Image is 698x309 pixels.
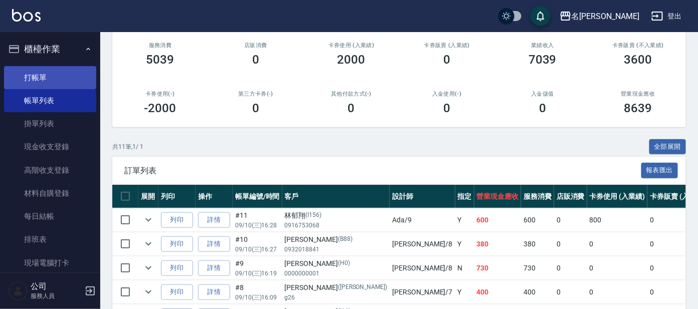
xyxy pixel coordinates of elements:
[235,245,280,254] p: 09/10 (三) 16:27
[233,185,282,208] th: 帳單編號/時間
[554,280,587,304] td: 0
[141,212,156,227] button: expand row
[455,208,474,232] td: Y
[158,185,196,208] th: 列印
[521,232,554,256] td: 380
[198,212,230,228] a: 詳情
[233,256,282,280] td: #9
[112,142,143,151] p: 共 11 筆, 1 / 1
[4,135,96,158] a: 現金收支登錄
[31,281,82,291] h5: 公司
[252,101,259,115] h3: 0
[455,185,474,208] th: 指定
[348,101,355,115] h3: 0
[474,280,521,304] td: 400
[455,280,474,304] td: Y
[390,256,455,280] td: [PERSON_NAME] /8
[285,269,388,278] p: 0000000001
[554,208,587,232] td: 0
[4,182,96,205] a: 材料自購登錄
[233,208,282,232] td: #11
[141,284,156,299] button: expand row
[198,284,230,300] a: 詳情
[602,91,674,97] h2: 營業現金應收
[124,166,641,176] span: 訂單列表
[338,282,387,293] p: ([PERSON_NAME])
[624,53,652,67] h3: 3600
[474,185,521,208] th: 營業現金應收
[641,165,678,175] a: 報表匯出
[285,245,388,254] p: 0932018841
[443,53,450,67] h3: 0
[529,53,557,67] h3: 7039
[161,260,193,276] button: 列印
[647,7,686,26] button: 登出
[31,291,82,300] p: 服務人員
[474,232,521,256] td: 380
[390,232,455,256] td: [PERSON_NAME] /8
[124,91,196,97] h2: 卡券使用(-)
[252,53,259,67] h3: 0
[220,42,292,49] h2: 店販消費
[554,232,587,256] td: 0
[390,208,455,232] td: Ada /9
[144,101,176,115] h3: -2000
[443,101,450,115] h3: 0
[521,280,554,304] td: 400
[315,91,387,97] h2: 其他付款方式(-)
[146,53,174,67] h3: 5039
[306,210,322,221] p: (I156)
[198,236,230,252] a: 詳情
[390,280,455,304] td: [PERSON_NAME] /7
[474,208,521,232] td: 600
[641,163,678,178] button: 報表匯出
[233,280,282,304] td: #8
[507,42,579,49] h2: 業績收入
[235,269,280,278] p: 09/10 (三) 16:19
[138,185,158,208] th: 展開
[235,221,280,230] p: 09/10 (三) 16:28
[338,234,353,245] p: (B88)
[649,139,686,155] button: 全部展開
[235,293,280,302] p: 09/10 (三) 16:09
[602,42,674,49] h2: 卡券販賣 (不入業績)
[474,256,521,280] td: 730
[4,159,96,182] a: 高階收支登錄
[4,228,96,251] a: 排班表
[390,185,455,208] th: 設計師
[521,185,554,208] th: 服務消費
[285,258,388,269] div: [PERSON_NAME]
[338,258,350,269] p: (H0)
[539,101,546,115] h3: 0
[531,6,551,26] button: save
[411,42,483,49] h2: 卡券販賣 (入業績)
[12,9,41,22] img: Logo
[4,205,96,228] a: 每日結帳
[161,284,193,300] button: 列印
[161,236,193,252] button: 列印
[507,91,579,97] h2: 入金儲值
[285,282,388,293] div: [PERSON_NAME]
[285,221,388,230] p: 0916753068
[4,36,96,62] button: 櫃檯作業
[587,256,648,280] td: 0
[4,251,96,274] a: 現場電腦打卡
[624,101,652,115] h3: 8639
[337,53,366,67] h3: 2000
[4,112,96,135] a: 掛單列表
[587,185,648,208] th: 卡券使用 (入業績)
[141,236,156,251] button: expand row
[8,281,28,301] img: Person
[233,232,282,256] td: #10
[124,42,196,49] h3: 服務消費
[556,6,643,27] button: 名[PERSON_NAME]
[554,185,587,208] th: 店販消費
[315,42,387,49] h2: 卡券使用 (入業績)
[587,232,648,256] td: 0
[220,91,292,97] h2: 第三方卡券(-)
[587,280,648,304] td: 0
[198,260,230,276] a: 詳情
[521,256,554,280] td: 730
[285,234,388,245] div: [PERSON_NAME]
[455,256,474,280] td: N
